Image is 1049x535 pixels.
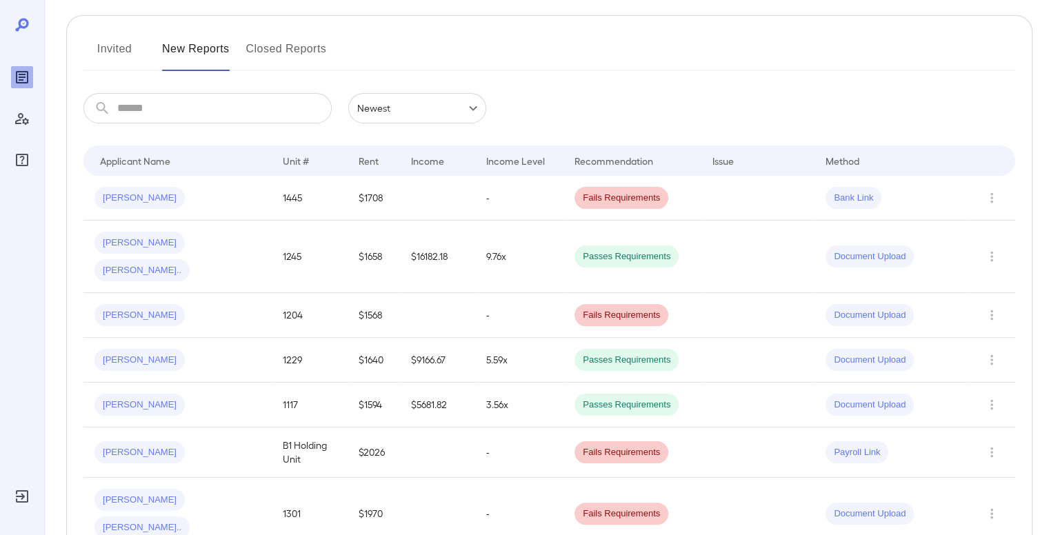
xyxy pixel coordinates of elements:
td: $2026 [348,427,401,478]
td: $1640 [348,338,401,383]
span: Fails Requirements [575,192,668,205]
div: Income [411,152,444,169]
td: 1229 [272,338,347,383]
button: Row Actions [981,349,1003,371]
div: Log Out [11,485,33,507]
span: Document Upload [826,507,914,521]
div: Rent [359,152,381,169]
div: Reports [11,66,33,88]
span: [PERSON_NAME] [94,192,185,205]
div: Recommendation [575,152,653,169]
span: Bank Link [826,192,881,205]
td: $9166.67 [400,338,475,383]
span: Passes Requirements [575,354,679,367]
span: Fails Requirements [575,309,668,322]
span: Fails Requirements [575,507,668,521]
span: Payroll Link [826,446,888,459]
td: 5.59x [475,338,563,383]
td: $5681.82 [400,383,475,427]
span: [PERSON_NAME] [94,309,185,322]
div: Income Level [486,152,545,169]
div: Newest [348,93,486,123]
div: Unit # [283,152,309,169]
span: [PERSON_NAME] [94,494,185,507]
span: [PERSON_NAME] [94,236,185,250]
td: $1708 [348,176,401,221]
td: - [475,176,563,221]
div: Manage Users [11,108,33,130]
span: Passes Requirements [575,250,679,263]
button: Row Actions [981,503,1003,525]
span: [PERSON_NAME].. [94,264,190,277]
button: Row Actions [981,304,1003,326]
button: Closed Reports [246,38,327,71]
button: Invited [83,38,146,71]
div: Method [826,152,859,169]
div: Issue [712,152,735,169]
div: Applicant Name [100,152,170,169]
button: Row Actions [981,394,1003,416]
div: FAQ [11,149,33,171]
td: $1568 [348,293,401,338]
span: Document Upload [826,354,914,367]
td: B1 Holding Unit [272,427,347,478]
span: Fails Requirements [575,446,668,459]
span: [PERSON_NAME] [94,398,185,412]
button: Row Actions [981,187,1003,209]
td: - [475,427,563,478]
span: [PERSON_NAME].. [94,521,190,534]
td: $1658 [348,221,401,293]
span: Passes Requirements [575,398,679,412]
button: New Reports [162,38,230,71]
td: 1445 [272,176,347,221]
td: 9.76x [475,221,563,293]
td: 1117 [272,383,347,427]
td: 3.56x [475,383,563,427]
span: [PERSON_NAME] [94,354,185,367]
span: Document Upload [826,398,914,412]
button: Row Actions [981,441,1003,463]
span: Document Upload [826,250,914,263]
td: 1204 [272,293,347,338]
td: 1245 [272,221,347,293]
td: $1594 [348,383,401,427]
td: $16182.18 [400,221,475,293]
span: Document Upload [826,309,914,322]
td: - [475,293,563,338]
span: [PERSON_NAME] [94,446,185,459]
button: Row Actions [981,245,1003,267]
